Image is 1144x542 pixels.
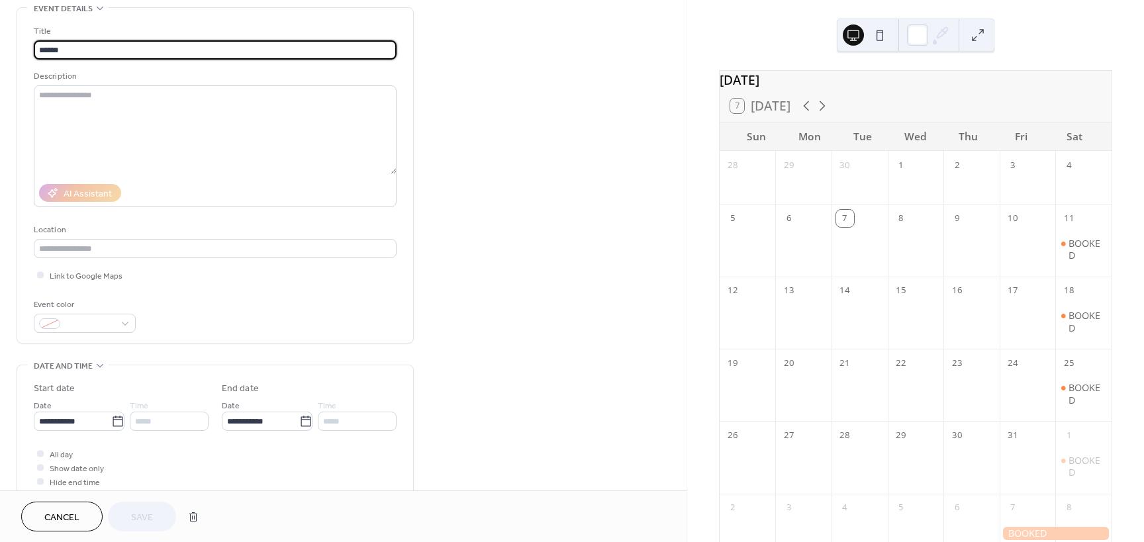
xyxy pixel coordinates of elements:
[836,282,853,299] div: 14
[781,427,798,444] div: 27
[948,499,965,516] div: 6
[34,69,394,83] div: Description
[724,427,741,444] div: 26
[1061,499,1078,516] div: 8
[720,71,1112,90] div: [DATE]
[34,359,93,373] span: Date and time
[1004,157,1022,174] div: 3
[1069,382,1106,406] div: BOOKED
[50,476,100,490] span: Hide end time
[34,2,93,16] span: Event details
[783,122,836,151] div: Mon
[222,382,259,396] div: End date
[222,399,240,413] span: Date
[1069,455,1106,479] div: BOOKED
[948,354,965,371] div: 23
[724,210,741,227] div: 5
[1061,210,1078,227] div: 11
[1048,122,1101,151] div: Sat
[1004,499,1022,516] div: 7
[34,399,52,413] span: Date
[1061,427,1078,444] div: 1
[836,427,853,444] div: 28
[724,157,741,174] div: 28
[1055,238,1112,262] div: BOOKED
[724,499,741,516] div: 2
[1061,157,1078,174] div: 4
[892,354,910,371] div: 22
[1061,282,1078,299] div: 18
[892,282,910,299] div: 15
[50,269,122,283] span: Link to Google Maps
[1055,455,1112,479] div: BOOKED
[948,282,965,299] div: 16
[836,157,853,174] div: 30
[836,499,853,516] div: 4
[889,122,942,151] div: Wed
[892,427,910,444] div: 29
[1069,238,1106,262] div: BOOKED
[781,499,798,516] div: 3
[1004,354,1022,371] div: 24
[892,157,910,174] div: 1
[942,122,995,151] div: Thu
[34,298,133,312] div: Event color
[1004,210,1022,227] div: 10
[34,24,394,38] div: Title
[1055,310,1112,334] div: BOOKED
[730,122,783,151] div: Sun
[50,462,104,476] span: Show date only
[892,210,910,227] div: 8
[948,210,965,227] div: 9
[836,210,853,227] div: 7
[995,122,1048,151] div: Fri
[50,448,73,462] span: All day
[781,282,798,299] div: 13
[836,354,853,371] div: 21
[1055,382,1112,406] div: BOOKED
[1004,282,1022,299] div: 17
[1061,354,1078,371] div: 25
[781,354,798,371] div: 20
[44,511,79,525] span: Cancel
[130,399,148,413] span: Time
[21,502,103,531] button: Cancel
[781,157,798,174] div: 29
[724,282,741,299] div: 12
[724,354,741,371] div: 19
[892,499,910,516] div: 5
[318,399,336,413] span: Time
[781,210,798,227] div: 6
[1069,310,1106,334] div: BOOKED
[34,382,75,396] div: Start date
[948,157,965,174] div: 2
[1000,527,1112,540] div: BOOKED
[1004,427,1022,444] div: 31
[948,427,965,444] div: 30
[836,122,889,151] div: Tue
[34,223,394,237] div: Location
